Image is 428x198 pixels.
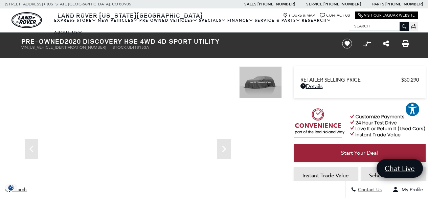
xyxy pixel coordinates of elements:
[358,13,415,18] a: Visit Our Jaguar Website
[377,159,423,178] a: Chat Live
[340,38,355,49] button: Save vehicle
[12,12,42,28] img: Land Rover
[349,22,408,30] input: Search
[302,172,349,179] span: Instant Trade Value
[254,15,301,26] a: Service & Parts
[362,39,372,49] button: Compare Vehicle
[244,2,256,6] span: Sales
[306,2,322,6] span: Service
[21,37,65,46] strong: Pre-Owned
[294,167,358,184] a: Instant Trade Value
[383,40,389,48] a: Share this Pre-Owned 2020 Discovery HSE 4WD 4D Sport Utility
[58,11,203,19] span: Land Rover [US_STATE][GEOGRAPHIC_DATA]
[320,13,350,18] a: Contact Us
[127,45,149,50] span: UL418153A
[399,187,423,193] span: My Profile
[227,15,254,26] a: Finance
[3,184,19,191] img: Opt-Out Icon
[387,181,428,198] button: Open user profile menu
[21,45,29,50] span: VIN:
[12,12,42,28] a: land-rover
[405,102,420,118] aside: Accessibility Help Desk
[198,15,227,26] a: Specials
[139,15,198,26] a: Pre-Owned Vehicles
[53,26,83,38] a: About Us
[53,11,207,19] a: Land Rover [US_STATE][GEOGRAPHIC_DATA]
[341,150,378,156] span: Start Your Deal
[381,164,418,173] span: Chat Live
[405,102,420,117] button: Explore your accessibility options
[300,77,401,83] span: Retailer Selling Price
[301,15,332,26] a: Research
[369,172,418,179] span: Schedule Test Drive
[283,13,315,18] a: Hours & Map
[385,1,423,7] a: [PHONE_NUMBER]
[53,15,349,38] nav: Main Navigation
[257,1,295,7] a: [PHONE_NUMBER]
[3,184,19,191] section: Click to Open Cookie Consent Modal
[402,40,409,48] a: Print this Pre-Owned 2020 Discovery HSE 4WD 4D Sport Utility
[372,2,384,6] span: Parts
[323,1,361,7] a: [PHONE_NUMBER]
[294,144,426,162] a: Start Your Deal
[361,167,426,184] a: Schedule Test Drive
[21,38,331,45] h1: 2020 Discovery HSE 4WD 4D Sport Utility
[401,77,419,83] span: $30,290
[356,187,382,193] span: Contact Us
[300,77,419,83] a: Retailer Selling Price $30,290
[5,2,131,6] a: [STREET_ADDRESS] • [US_STATE][GEOGRAPHIC_DATA], CO 80905
[53,15,97,26] a: EXPRESS STORE
[239,66,282,98] img: Used 2020 Santorini Black Metallic Land Rover HSE image 1
[300,83,419,89] a: Details
[97,15,139,26] a: New Vehicles
[113,45,127,50] span: Stock:
[29,45,106,50] span: [US_VEHICLE_IDENTIFICATION_NUMBER]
